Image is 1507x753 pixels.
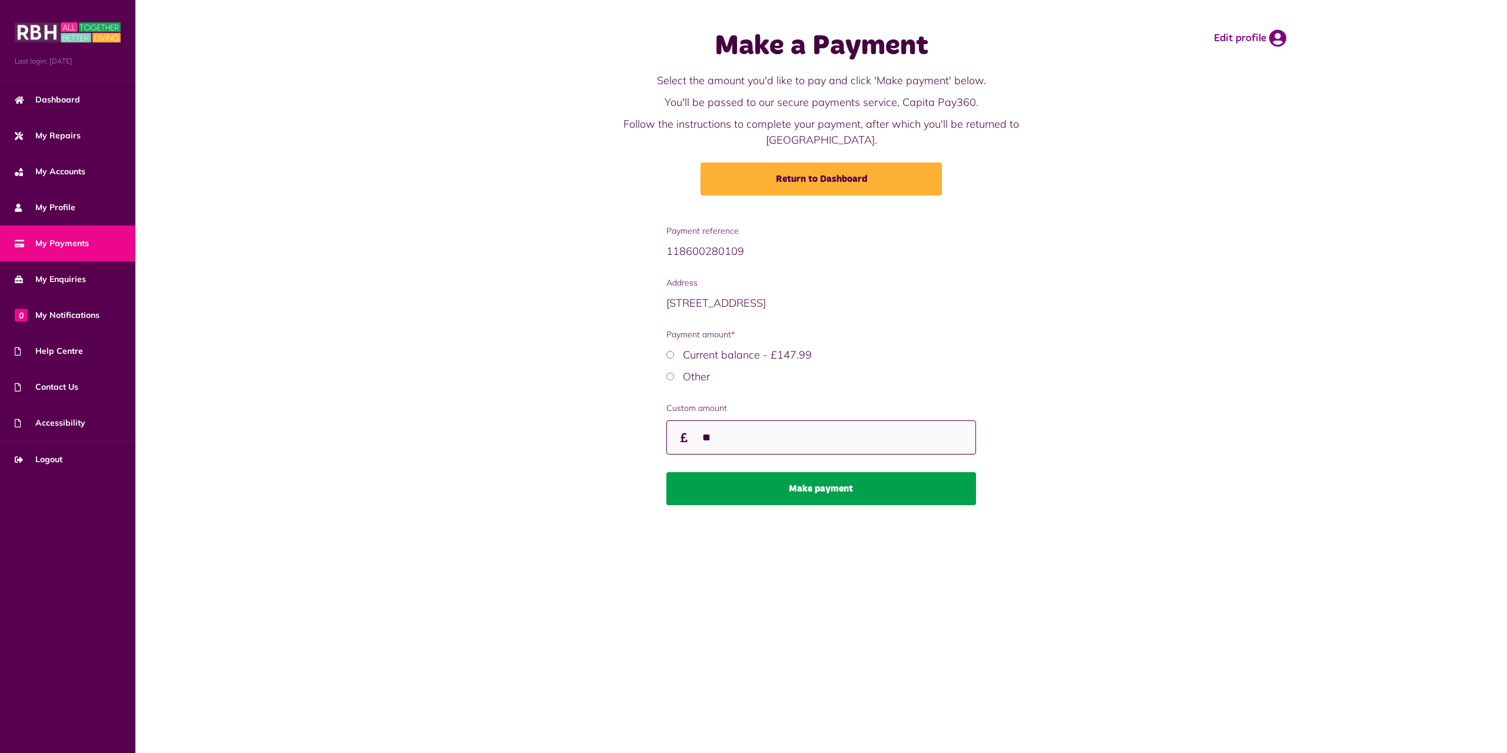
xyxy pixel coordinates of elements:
a: Edit profile [1214,29,1286,47]
span: Logout [15,453,62,466]
span: Contact Us [15,381,78,393]
button: Make payment [666,472,977,505]
a: Return to Dashboard [701,162,942,195]
h1: Make a Payment [586,29,1057,64]
label: Custom amount [666,402,977,414]
span: 118600280109 [666,244,744,258]
span: Last login: [DATE] [15,56,121,67]
span: My Profile [15,201,75,214]
img: MyRBH [15,21,121,44]
span: My Repairs [15,130,81,142]
span: Address [666,277,977,289]
label: Other [683,370,710,383]
label: Current balance - £147.99 [683,348,812,361]
span: My Payments [15,237,89,250]
span: 0 [15,309,28,321]
p: Follow the instructions to complete your payment, after which you'll be returned to [GEOGRAPHIC_D... [586,116,1057,148]
span: Help Centre [15,345,83,357]
span: Payment amount* [666,329,977,341]
span: Payment reference [666,225,977,237]
span: [STREET_ADDRESS] [666,296,766,310]
span: Accessibility [15,417,85,429]
span: Dashboard [15,94,80,106]
span: My Accounts [15,165,85,178]
p: You'll be passed to our secure payments service, Capita Pay360. [586,94,1057,110]
span: My Enquiries [15,273,86,286]
span: My Notifications [15,309,99,321]
p: Select the amount you'd like to pay and click 'Make payment' below. [586,72,1057,88]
